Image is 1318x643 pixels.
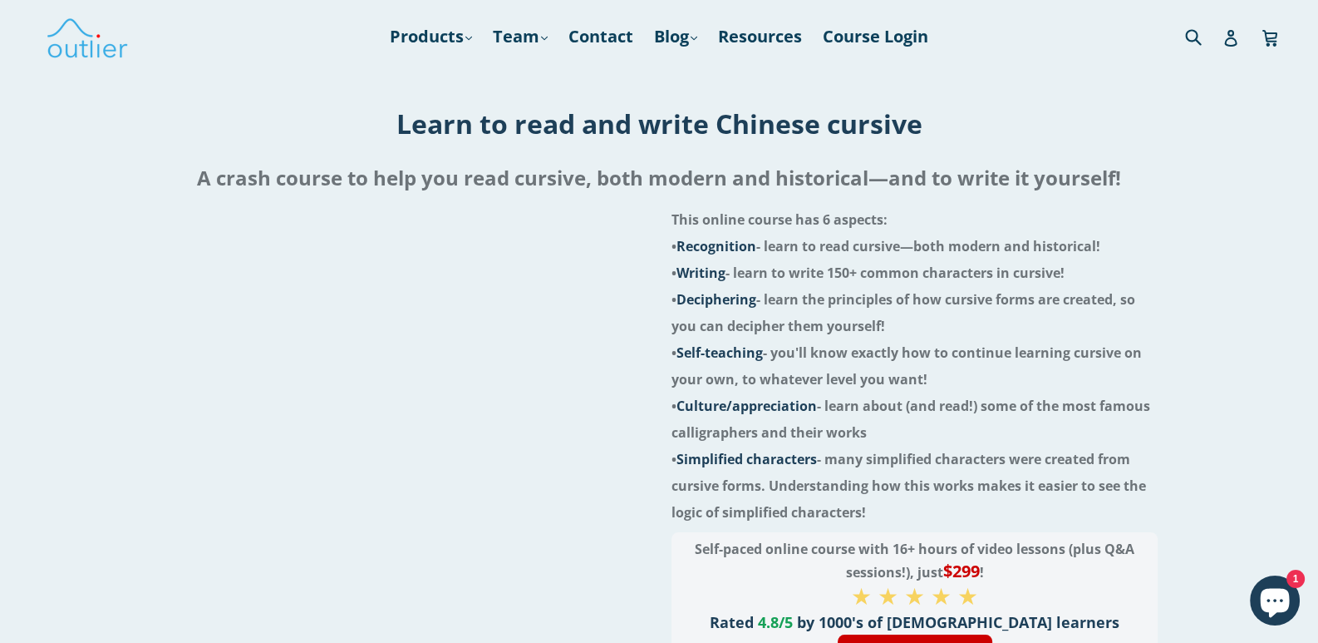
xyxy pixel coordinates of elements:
[484,22,556,52] a: Team
[797,612,1119,632] span: by 1000's of [DEMOGRAPHIC_DATA] learners
[851,580,978,611] span: ★ ★ ★ ★ ★
[671,397,1150,442] span: • - learn about (and read!) some of the most famous calligraphers and their works
[710,22,810,52] a: Resources
[676,344,763,362] span: Self-teaching
[676,450,817,468] span: Simplified characters
[710,612,754,632] span: Rated
[676,290,756,309] span: Deciphering
[671,344,1142,388] span: • - you'll know exactly how to continue learning cursive on your own, to whatever level you want!
[814,22,937,52] a: Course Login
[676,397,817,415] span: Culture/appreciation
[671,264,1065,282] span: • - learn to write 150+ common characters in cursive!
[671,210,888,229] span: This online course has 6 aspects:
[13,158,1305,198] h2: A crash course to help you read cursive, both modern and historical—and to write it yourself!
[46,12,129,61] img: Outlier Linguistics
[1181,19,1227,53] input: Search
[943,563,984,581] span: !
[943,560,980,582] span: $299
[671,290,1135,335] span: • - learn the principles of how cursive forms are created, so you can decipher them yourself!
[671,450,1146,522] span: • - many simplified characters were created from cursive forms. Understanding how this works make...
[676,264,725,282] span: Writing
[646,22,706,52] a: Blog
[676,237,756,255] span: Recognition
[13,106,1305,141] h1: Learn to read and write Chinese cursive
[695,540,1134,581] span: Self-paced online course with 16+ hours of video lessons (plus Q&A sessions!), just
[758,612,793,632] span: 4.8/5
[671,237,1100,255] span: • - learn to read cursive—both modern and historical!
[160,206,647,480] iframe: Embedded Vimeo Video
[381,22,480,52] a: Products
[1245,576,1305,630] inbox-online-store-chat: Shopify online store chat
[560,22,642,52] a: Contact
